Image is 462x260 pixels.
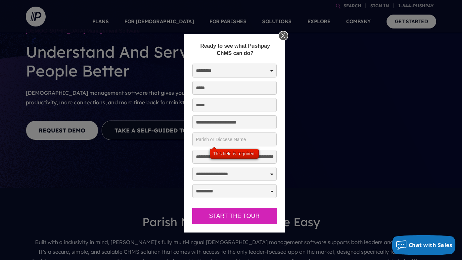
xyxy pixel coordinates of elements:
[192,208,277,224] button: Start the Tour
[210,149,259,159] div: This field is required.
[409,241,452,249] span: Chat with Sales
[278,31,288,41] div: X
[192,42,278,57] div: Ready to see what Pushpay ChMS can do?
[192,132,277,146] input: Parish or Diocese Name
[392,235,456,255] button: Chat with Sales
